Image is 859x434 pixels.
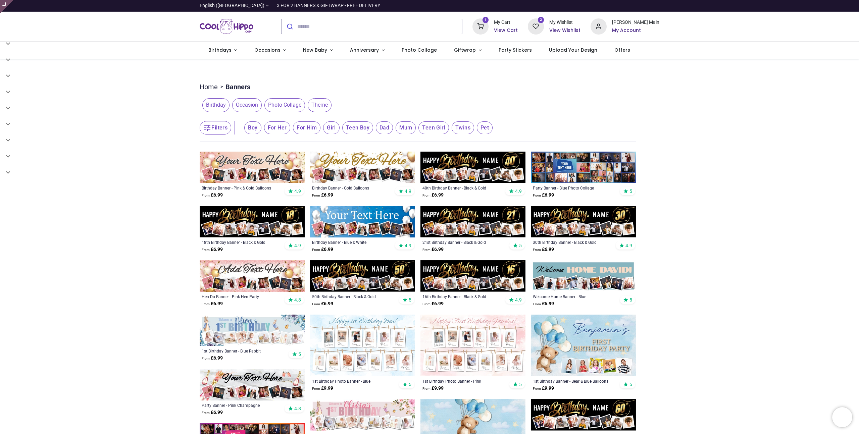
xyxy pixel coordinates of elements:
a: Birthdays [200,42,246,59]
span: From [422,194,431,197]
span: From [312,248,320,252]
img: Personalised Party Banner - Blue Photo Collage - Custom Text & 30 Photo Upload [531,152,636,183]
strong: £ 6.99 [422,301,444,307]
iframe: Customer reviews powered by Trustpilot [518,2,659,9]
a: 1st Birthday Banner - Blue Rabbit [202,348,283,354]
img: Personalised Happy 40th Birthday Banner - Black & Gold - Custom Name & 9 Photo Upload [420,152,525,183]
span: 4.9 [515,188,522,194]
strong: £ 6.99 [202,301,223,307]
span: Offers [614,47,630,53]
span: From [422,248,431,252]
strong: £ 6.99 [202,192,223,199]
img: Personalised Happy 30th Birthday Banner - Black & Gold - Custom Name & 9 Photo Upload [531,206,636,237]
span: Anniversary [350,47,379,53]
img: Personalised Hen Do Banner - Pink Hen Party - 9 Photo Upload [200,260,305,292]
span: Teen Boy [342,121,373,134]
span: Mum [396,121,416,134]
a: New Baby [295,42,342,59]
a: Party Banner - Pink Champagne [202,402,283,408]
img: Personalised Happy Birthday Banner - Blue & White - 9 Photo Upload [310,206,415,237]
span: 5 [519,381,522,387]
span: Girl [323,121,340,134]
span: 5 [629,297,632,303]
div: 16th Birthday Banner - Black & Gold [422,294,503,299]
a: 30th Birthday Banner - Black & Gold [533,239,614,245]
img: Personalised 1st Birthday Photo Banner - Pink - Custom Text & Photos [420,315,525,376]
img: Personalised Happy 21st Birthday Banner - Black & Gold - Custom Name & 9 Photo Upload [420,206,525,237]
span: From [202,411,210,415]
img: Personalised 1st Birthday Backdrop Banner - Bear & Blue Balloons - Custom Text & 4 Photos [531,315,636,376]
span: 4.9 [294,242,301,249]
button: Birthday [200,98,230,112]
strong: £ 6.99 [202,246,223,253]
a: English ([GEOGRAPHIC_DATA]) [200,2,269,9]
strong: £ 6.99 [533,301,554,307]
span: Pet [477,121,493,134]
img: Personalised Happy 1st Birthday Banner - Pink Rabbit - Custom Name & 9 Photo Upload [310,399,415,431]
strong: £ 6.99 [312,301,333,307]
iframe: Brevo live chat [832,407,852,427]
img: Personalised Happy Birthday Banner - Gold Balloons - 9 Photo Upload [310,152,415,183]
span: From [533,194,541,197]
div: 3 FOR 2 BANNERS & GIFTWRAP - FREE DELIVERY [277,2,380,9]
a: Logo of Cool Hippo [200,17,253,36]
li: Banners [218,82,250,92]
div: 1st Birthday Banner - Bear & Blue Balloons [533,378,614,384]
strong: £ 9.99 [312,385,333,392]
span: 4.9 [405,188,411,194]
strong: £ 6.99 [422,246,444,253]
a: 1 [472,23,489,29]
img: Personalised Welcome Home Banner - Blue - 9 Photo Upload [531,260,636,292]
span: From [533,248,541,252]
span: 5 [519,242,522,249]
span: From [422,387,431,390]
span: 4.8 [294,405,301,412]
button: Submit [282,19,297,34]
a: Giftwrap [445,42,490,59]
strong: £ 6.99 [202,409,223,416]
div: Party Banner - Blue Photo Collage [533,185,614,191]
span: 5 [409,381,411,387]
span: Dad [376,121,393,134]
span: 5 [298,351,301,357]
strong: £ 6.99 [202,355,223,362]
span: 5 [629,381,632,387]
a: 18th Birthday Banner - Black & Gold [202,239,283,245]
span: 4.9 [625,242,632,249]
a: 21st Birthday Banner - Black & Gold [422,239,503,245]
span: New Baby [303,47,327,53]
strong: £ 6.99 [533,192,554,199]
span: Occasions [254,47,281,53]
a: 50th Birthday Banner - Black & Gold [312,294,393,299]
img: Personalised Happy 16th Birthday Banner - Black & Gold - Custom Name & 9 Photo Upload [420,260,525,292]
span: From [422,302,431,306]
span: 4.9 [405,242,411,249]
img: Cool Hippo [200,17,253,36]
a: Home [200,82,218,92]
span: 5 [629,188,632,194]
a: View Wishlist [549,27,580,34]
div: 1st Birthday Photo Banner - Blue [312,378,393,384]
span: Upload Your Design [549,47,597,53]
a: Anniversary [341,42,393,59]
img: Personalised Happy Birthday Banner - Pink & Gold Balloons - 9 Photo Upload [200,152,305,183]
a: Birthday Banner - Blue & White [312,239,393,245]
span: From [202,302,210,306]
span: From [312,387,320,390]
h6: My Account [612,27,659,34]
span: Teen Girl [418,121,449,134]
span: Boy [244,121,261,134]
a: Birthday Banner - Pink & Gold Balloons [202,185,283,191]
a: Welcome Home Banner - Blue [533,294,614,299]
span: Giftwrap [454,47,476,53]
a: 1st Birthday Photo Banner - Pink [422,378,503,384]
strong: £ 9.99 [422,385,444,392]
